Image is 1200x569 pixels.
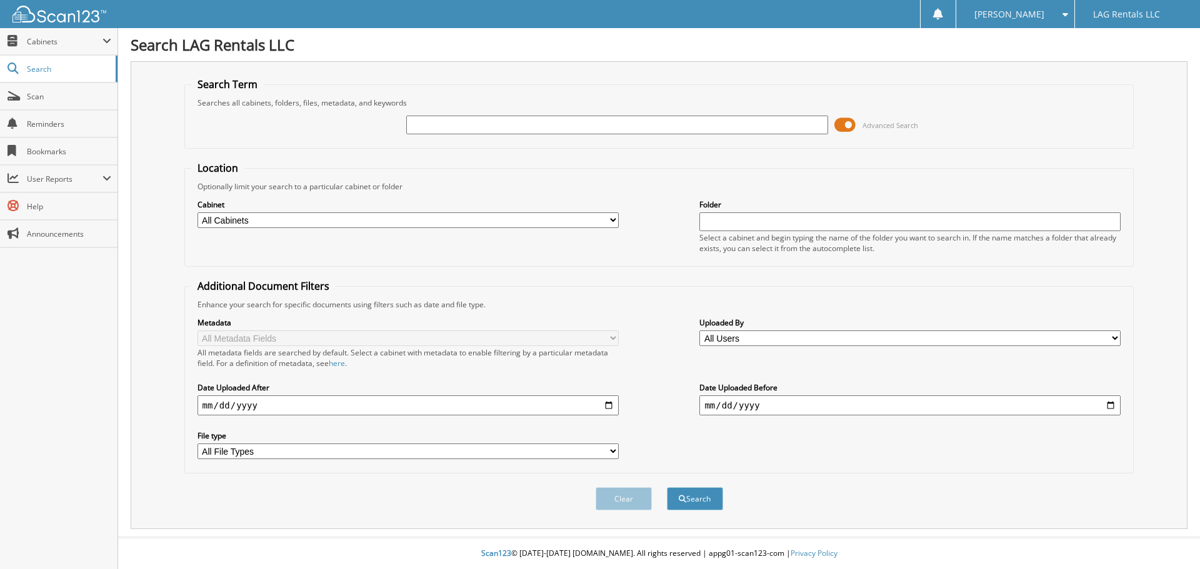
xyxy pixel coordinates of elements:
legend: Additional Document Filters [191,279,336,293]
input: start [197,395,619,415]
legend: Search Term [191,77,264,91]
span: Advanced Search [862,121,918,130]
span: Bookmarks [27,146,111,157]
label: Folder [699,199,1121,210]
a: here [329,358,345,369]
label: Date Uploaded Before [699,382,1121,393]
input: end [699,395,1121,415]
span: Scan [27,91,111,102]
label: Cabinet [197,199,619,210]
iframe: Chat Widget [1137,509,1200,569]
div: © [DATE]-[DATE] [DOMAIN_NAME]. All rights reserved | appg01-scan123-com | [118,538,1200,569]
h1: Search LAG Rentals LLC [131,34,1187,55]
a: Privacy Policy [791,548,837,558]
img: scan123-logo-white.svg [12,6,106,22]
label: File type [197,430,619,441]
label: Metadata [197,317,619,328]
div: All metadata fields are searched by default. Select a cabinet with metadata to enable filtering b... [197,347,619,369]
div: Optionally limit your search to a particular cabinet or folder [191,181,1127,192]
button: Clear [596,487,652,510]
div: Searches all cabinets, folders, files, metadata, and keywords [191,97,1127,108]
span: Cabinets [27,36,102,47]
span: [PERSON_NAME] [974,11,1044,18]
span: Reminders [27,119,111,129]
span: Announcements [27,229,111,239]
span: Scan123 [481,548,511,558]
span: Help [27,201,111,212]
button: Search [667,487,723,510]
label: Uploaded By [699,317,1121,328]
span: LAG Rentals LLC [1093,11,1160,18]
span: User Reports [27,174,102,184]
legend: Location [191,161,244,175]
div: Enhance your search for specific documents using filters such as date and file type. [191,299,1127,310]
div: Select a cabinet and begin typing the name of the folder you want to search in. If the name match... [699,232,1121,254]
span: Search [27,64,109,74]
label: Date Uploaded After [197,382,619,393]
